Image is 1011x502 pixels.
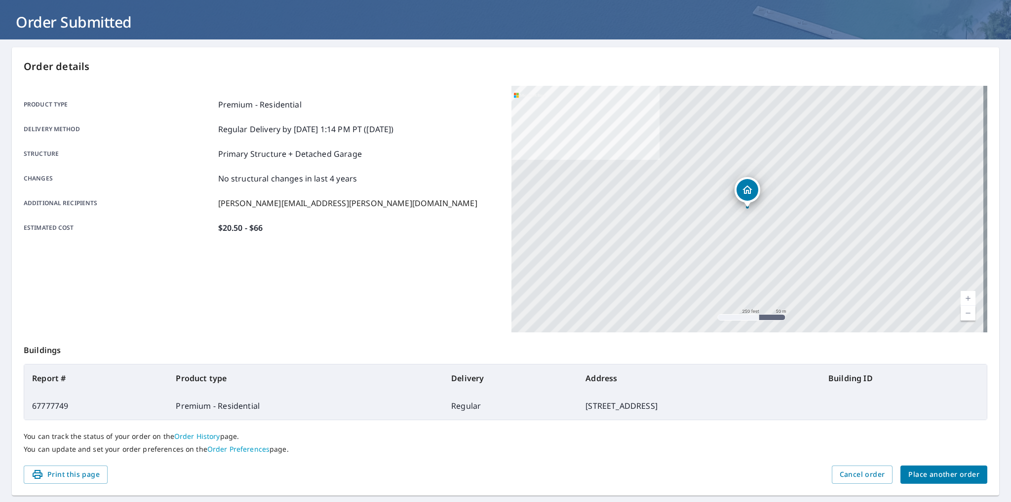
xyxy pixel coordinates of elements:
[735,177,760,208] div: Dropped pin, building 1, Residential property, 10305 Niblic Dr Saint Louis, MO 63114
[168,364,443,392] th: Product type
[218,222,263,234] p: $20.50 - $66
[961,291,975,306] a: Current Level 17, Zoom In
[12,12,999,32] h1: Order Submitted
[24,364,168,392] th: Report #
[908,468,979,481] span: Place another order
[24,445,987,454] p: You can update and set your order preferences on the page.
[218,123,394,135] p: Regular Delivery by [DATE] 1:14 PM PT ([DATE])
[218,148,362,160] p: Primary Structure + Detached Garage
[24,123,214,135] p: Delivery method
[24,466,108,484] button: Print this page
[840,468,885,481] span: Cancel order
[24,197,214,209] p: Additional recipients
[24,59,987,74] p: Order details
[578,392,820,420] td: [STREET_ADDRESS]
[443,364,578,392] th: Delivery
[24,148,214,160] p: Structure
[218,173,357,184] p: No structural changes in last 4 years
[24,432,987,441] p: You can track the status of your order on the page.
[218,99,302,110] p: Premium - Residential
[832,466,893,484] button: Cancel order
[900,466,987,484] button: Place another order
[168,392,443,420] td: Premium - Residential
[24,222,214,234] p: Estimated cost
[24,173,214,184] p: Changes
[443,392,578,420] td: Regular
[32,468,100,481] span: Print this page
[218,197,477,209] p: [PERSON_NAME][EMAIL_ADDRESS][PERSON_NAME][DOMAIN_NAME]
[578,364,820,392] th: Address
[24,332,987,364] p: Buildings
[24,392,168,420] td: 67777749
[24,99,214,110] p: Product type
[961,306,975,321] a: Current Level 17, Zoom Out
[820,364,987,392] th: Building ID
[174,431,220,441] a: Order History
[207,444,270,454] a: Order Preferences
